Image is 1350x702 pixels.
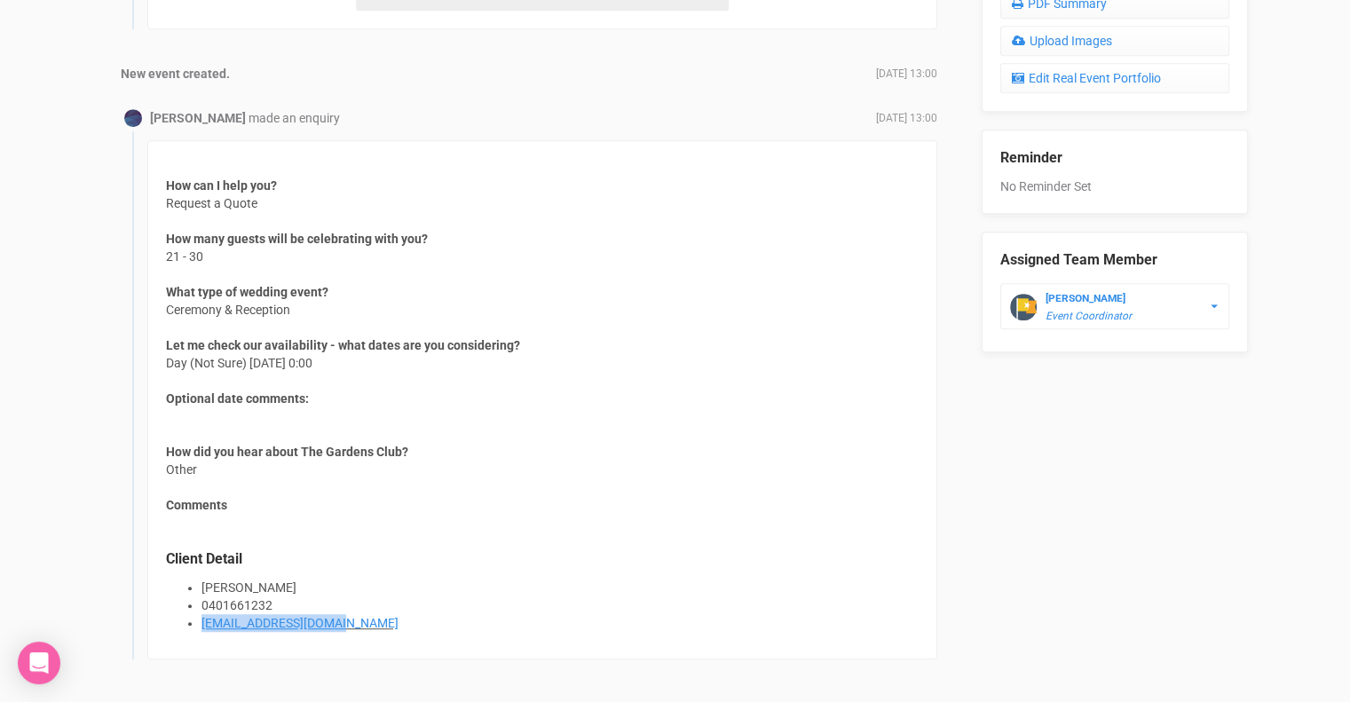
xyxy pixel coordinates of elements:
img: Profile Image [124,109,142,127]
strong: [PERSON_NAME] [150,111,246,125]
strong: How did you hear about The Gardens Club? [166,445,408,459]
li: 0401661232 [201,596,919,614]
legend: Client Detail [166,549,919,570]
div: Open Intercom Messenger [18,642,60,684]
strong: Comments [166,498,227,512]
em: Event Coordinator [1046,310,1132,322]
strong: Let me check our availability - what dates are you considering? [166,338,520,352]
span: [DATE] 13:00 [876,111,937,126]
span: Ceremony & Reception [166,283,328,319]
a: [EMAIL_ADDRESS][DOMAIN_NAME] [201,616,399,630]
strong: [PERSON_NAME] [1046,292,1125,304]
span: 21 - 30 [166,230,428,265]
li: [PERSON_NAME] [201,579,919,596]
span: [DATE] 13:00 [876,67,937,82]
span: made an enquiry [249,111,340,125]
strong: How can I help you? [166,178,277,193]
legend: Reminder [1000,148,1229,169]
strong: Optional date comments: [166,391,309,406]
strong: How many guests will be celebrating with you? [166,232,428,246]
div: No Reminder Set [1000,130,1229,195]
a: Upload Images [1000,26,1229,56]
legend: Assigned Team Member [1000,250,1229,271]
strong: What type of wedding event? [166,285,328,299]
strong: New event created. [121,67,230,81]
button: [PERSON_NAME] Event Coordinator [1000,283,1229,329]
span: Request a Quote [166,177,277,212]
div: Day (Not Sure) [DATE] 0:00 [147,140,937,659]
a: Edit Real Event Portfolio [1000,63,1229,93]
img: profile.png [1010,294,1037,320]
span: Other [166,443,408,478]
